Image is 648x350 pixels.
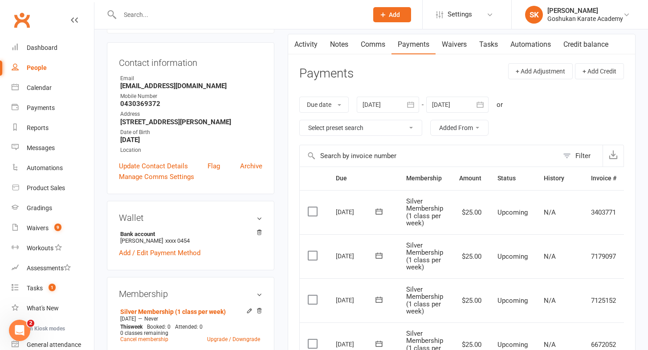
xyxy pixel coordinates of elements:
span: N/A [544,341,556,349]
a: Manage Comms Settings [119,171,194,182]
div: Mobile Number [120,92,262,101]
th: History [536,167,583,190]
strong: [STREET_ADDRESS][PERSON_NAME] [120,118,262,126]
a: Product Sales [12,178,94,198]
a: Calendar [12,78,94,98]
th: Membership [398,167,451,190]
span: Upcoming [497,341,528,349]
span: 9 [54,224,61,231]
div: [DATE] [336,249,377,263]
button: Add [373,7,411,22]
a: Workouts [12,238,94,258]
li: [PERSON_NAME] [119,229,262,245]
div: SK [525,6,543,24]
td: $25.00 [451,278,489,322]
div: Waivers [27,224,49,232]
div: Automations [27,164,63,171]
div: [DATE] [336,205,377,219]
th: Invoice # [583,167,624,190]
a: Dashboard [12,38,94,58]
div: Tasks [27,285,43,292]
div: What's New [27,305,59,312]
span: Add [389,11,400,18]
div: Messages [27,144,55,151]
a: Activity [288,34,324,55]
a: Messages [12,138,94,158]
a: Tasks [473,34,504,55]
div: Email [120,74,262,83]
div: Product Sales [27,184,65,191]
span: Upcoming [497,208,528,216]
strong: [EMAIL_ADDRESS][DOMAIN_NAME] [120,82,262,90]
span: Booked: 0 [147,324,171,330]
div: [DATE] [336,293,377,307]
a: Comms [355,34,391,55]
input: Search by invoice number [300,145,558,167]
div: Goshukan Karate Academy [547,15,623,23]
strong: [DATE] [120,136,262,144]
th: Amount [451,167,489,190]
button: + Add Credit [575,63,624,79]
th: Due [328,167,398,190]
a: Add / Edit Payment Method [119,248,200,258]
h3: Wallet [119,213,262,223]
div: Location [120,146,262,155]
div: — [118,315,262,322]
a: Waivers 9 [12,218,94,238]
a: Waivers [436,34,473,55]
strong: 0430369372 [120,100,262,108]
div: Address [120,110,262,118]
span: Never [144,316,158,322]
a: People [12,58,94,78]
a: Archive [240,161,262,171]
span: Attended: 0 [175,324,203,330]
span: Upcoming [497,252,528,260]
a: Assessments [12,258,94,278]
div: Assessments [27,265,71,272]
button: Added From [430,120,489,136]
td: $25.00 [451,234,489,278]
td: 7125152 [583,278,624,322]
td: $25.00 [451,190,489,234]
span: This [120,324,130,330]
a: Clubworx [11,9,33,31]
div: Dashboard [27,44,57,51]
h3: Membership [119,289,262,299]
span: N/A [544,208,556,216]
div: People [27,64,47,71]
a: Silver Membership (1 class per week) [120,308,226,315]
div: General attendance [27,341,81,348]
span: 1 [49,284,56,291]
a: Tasks 1 [12,278,94,298]
span: N/A [544,297,556,305]
a: Credit balance [557,34,615,55]
h3: Payments [299,67,354,81]
span: N/A [544,252,556,260]
span: 0 classes remaining [120,330,168,336]
a: Automations [12,158,94,178]
h3: Contact information [119,54,262,68]
a: Cancel membership [120,336,168,342]
th: Status [489,167,536,190]
a: Payments [391,34,436,55]
div: or [497,99,503,110]
div: Payments [27,104,55,111]
button: Filter [558,145,603,167]
input: Search... [117,8,362,21]
td: 3403771 [583,190,624,234]
div: [PERSON_NAME] [547,7,623,15]
a: Automations [504,34,557,55]
div: Calendar [27,84,52,91]
a: Flag [208,161,220,171]
div: Workouts [27,244,53,252]
a: Notes [324,34,355,55]
div: Date of Birth [120,128,262,137]
a: Upgrade / Downgrade [207,336,260,342]
span: Upcoming [497,297,528,305]
div: Gradings [27,204,52,212]
a: Update Contact Details [119,161,188,171]
span: [DATE] [120,316,136,322]
span: Settings [448,4,472,24]
a: What's New [12,298,94,318]
button: Due date [299,97,349,113]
